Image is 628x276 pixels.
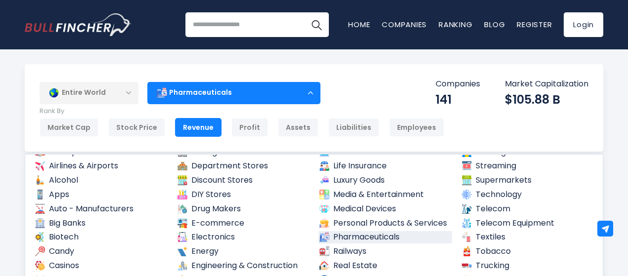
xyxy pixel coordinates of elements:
[382,19,427,30] a: Companies
[318,217,452,230] a: Personal Products & Services
[177,245,310,258] a: Energy
[177,203,310,215] a: Drug Makers
[177,231,310,243] a: Electronics
[564,12,603,37] a: Login
[177,260,310,272] a: Engineering & Construction
[505,92,588,107] div: $105.88 B
[318,174,452,187] a: Luxury Goods
[147,81,320,104] div: Pharmaceuticals
[34,231,168,243] a: Biotech
[34,189,168,201] a: Apps
[436,92,480,107] div: 141
[461,174,594,187] a: Supermarkets
[436,79,480,89] p: Companies
[461,231,594,243] a: Textiles
[461,189,594,201] a: Technology
[461,260,594,272] a: Trucking
[177,189,310,201] a: DIY Stores
[34,245,168,258] a: Candy
[318,260,452,272] a: Real Estate
[108,118,165,137] div: Stock Price
[278,118,318,137] div: Assets
[34,203,168,215] a: Auto - Manufacturers
[439,19,472,30] a: Ranking
[348,19,370,30] a: Home
[34,160,168,172] a: Airlines & Airports
[25,13,132,36] img: Bullfincher logo
[231,118,268,137] div: Profit
[177,160,310,172] a: Department Stores
[177,217,310,230] a: E-commerce
[517,19,552,30] a: Register
[175,118,222,137] div: Revenue
[318,189,452,201] a: Media & Entertainment
[40,118,98,137] div: Market Cap
[461,245,594,258] a: Tobacco
[389,118,444,137] div: Employees
[40,81,138,104] div: Entire World
[34,260,168,272] a: Casinos
[461,160,594,172] a: Streaming
[318,245,452,258] a: Railways
[318,160,452,172] a: Life Insurance
[25,13,131,36] a: Go to homepage
[328,118,379,137] div: Liabilities
[40,107,444,116] p: Rank By
[304,12,329,37] button: Search
[177,174,310,187] a: Discount Stores
[34,217,168,230] a: Big Banks
[34,174,168,187] a: Alcohol
[461,203,594,215] a: Telecom
[484,19,505,30] a: Blog
[505,79,588,89] p: Market Capitalization
[318,231,452,243] a: Pharmaceuticals
[461,217,594,230] a: Telecom Equipment
[318,203,452,215] a: Medical Devices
